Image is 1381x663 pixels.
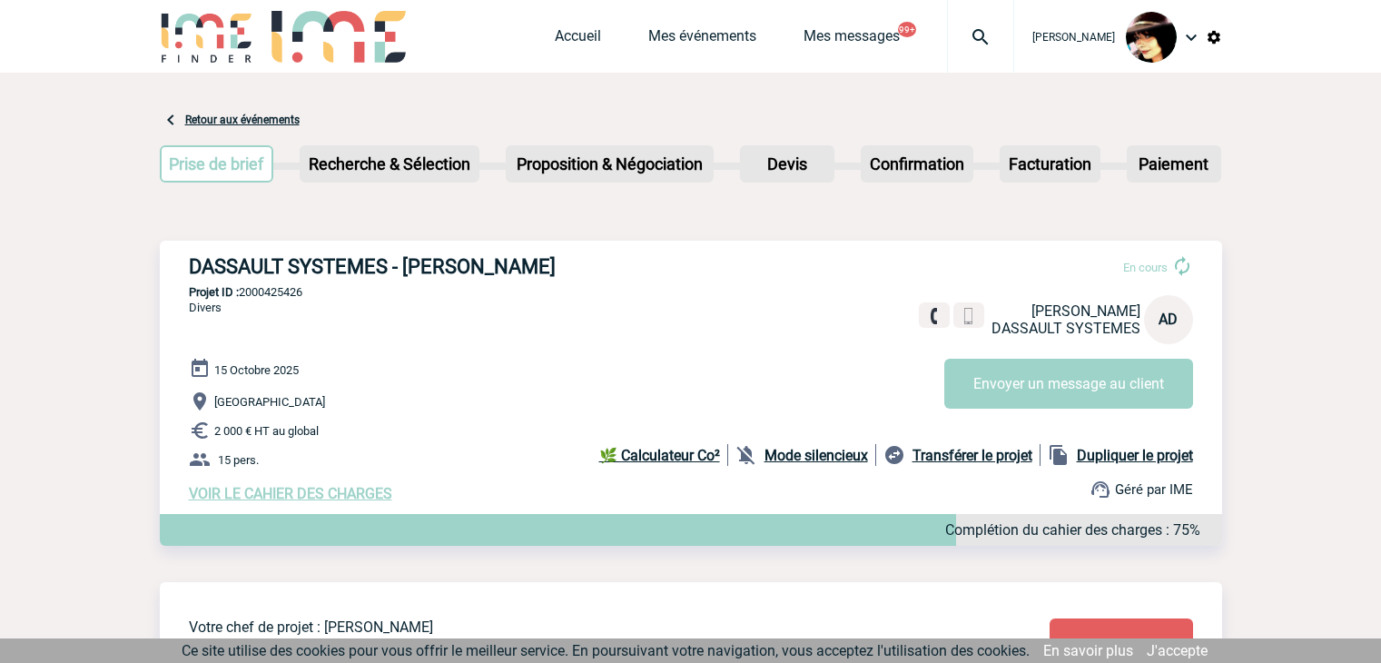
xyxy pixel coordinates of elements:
span: 15 pers. [218,453,259,467]
a: Mes événements [648,27,756,53]
span: AD [1159,311,1178,328]
a: En savoir plus [1043,642,1133,659]
a: J'accepte [1147,642,1208,659]
a: 🌿 Calculateur Co² [599,444,728,466]
span: Modifier [1095,637,1148,654]
img: support.png [1090,479,1111,500]
h3: DASSAULT SYSTEMES - [PERSON_NAME] [189,255,734,278]
span: Divers [189,301,222,314]
p: 2000425426 [160,285,1222,299]
p: Proposition & Négociation [508,147,712,181]
b: Projet ID : [189,285,239,299]
span: 15 Octobre 2025 [214,363,299,377]
span: 2 000 € HT au global [214,424,319,438]
span: DASSAULT SYSTEMES [991,320,1140,337]
b: Dupliquer le projet [1077,447,1193,464]
button: Envoyer un message au client [944,359,1193,409]
span: Géré par IME [1115,481,1193,498]
img: fixe.png [926,308,942,324]
p: Votre chef de projet : [PERSON_NAME] [189,618,942,636]
p: Paiement [1129,147,1219,181]
p: Confirmation [863,147,972,181]
img: IME-Finder [160,11,254,63]
a: Accueil [555,27,601,53]
p: Recherche & Sélection [301,147,478,181]
img: 101023-0.jpg [1126,12,1177,63]
p: Devis [742,147,833,181]
p: Facturation [1001,147,1099,181]
a: VOIR LE CAHIER DES CHARGES [189,485,392,502]
span: [GEOGRAPHIC_DATA] [214,395,325,409]
span: Ce site utilise des cookies pour vous offrir le meilleur service. En poursuivant votre navigation... [182,642,1030,659]
b: 🌿 Calculateur Co² [599,447,720,464]
b: Transférer le projet [912,447,1032,464]
span: En cours [1123,261,1168,274]
p: Prise de brief [162,147,272,181]
b: Mode silencieux [764,447,868,464]
button: 99+ [898,22,916,37]
img: file_copy-black-24dp.png [1048,444,1070,466]
a: Mes messages [804,27,900,53]
img: portable.png [961,308,977,324]
span: [PERSON_NAME] [1031,302,1140,320]
a: Retour aux événements [185,114,300,126]
span: [PERSON_NAME] [1032,31,1115,44]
